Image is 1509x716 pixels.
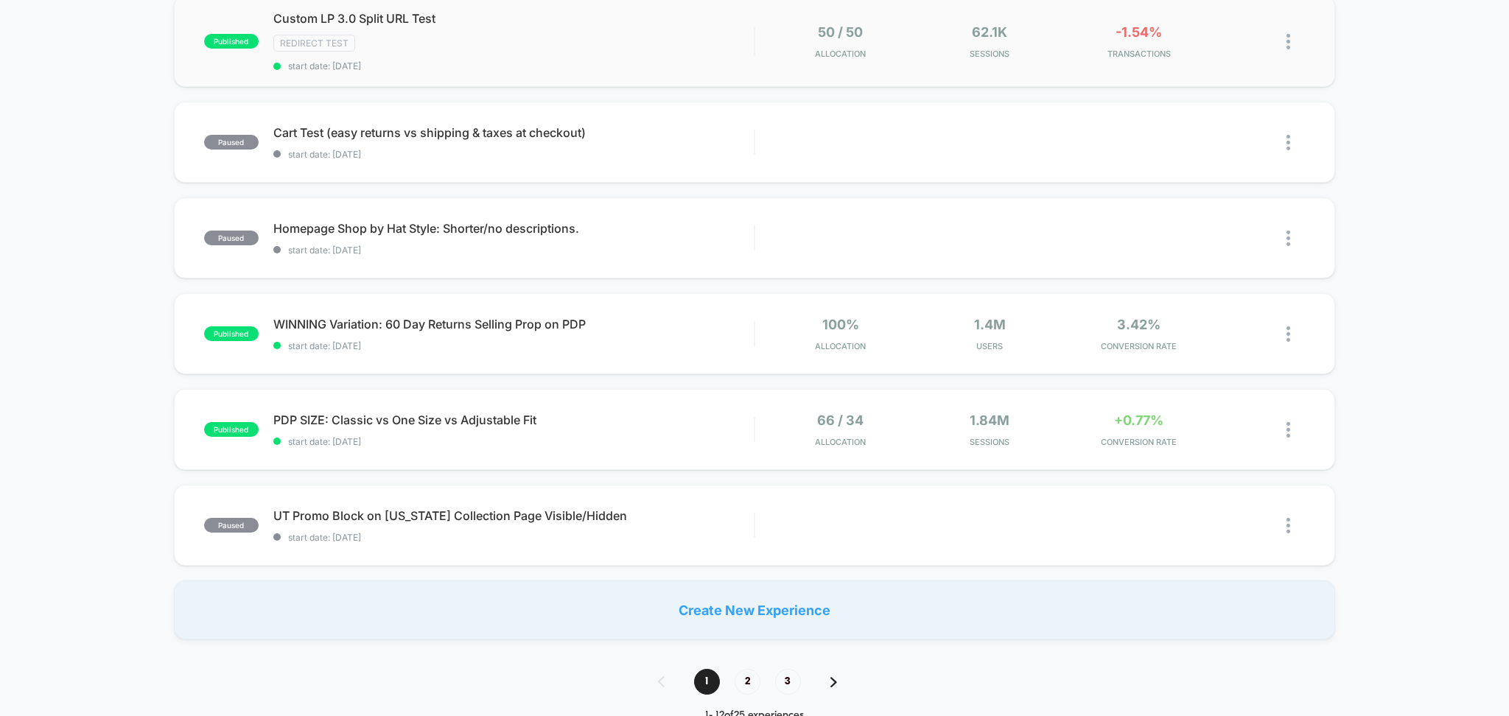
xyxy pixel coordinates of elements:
[970,413,1009,428] span: 1.84M
[204,422,259,437] span: published
[1114,413,1163,428] span: +0.77%
[273,149,754,160] span: start date: [DATE]
[822,317,859,332] span: 100%
[815,341,866,351] span: Allocation
[1068,49,1211,59] span: TRANSACTIONS
[204,326,259,341] span: published
[974,317,1006,332] span: 1.4M
[273,413,754,427] span: PDP SIZE: Classic vs One Size vs Adjustable Fit
[1117,317,1160,332] span: 3.42%
[273,508,754,523] span: UT Promo Block on [US_STATE] Collection Page Visible/Hidden
[204,34,259,49] span: published
[204,135,259,150] span: paused
[273,340,754,351] span: start date: [DATE]
[273,245,754,256] span: start date: [DATE]
[1286,326,1290,342] img: close
[1286,231,1290,246] img: close
[1068,341,1211,351] span: CONVERSION RATE
[919,341,1061,351] span: Users
[273,11,754,26] span: Custom LP 3.0 Split URL Test
[1286,422,1290,438] img: close
[815,437,866,447] span: Allocation
[1068,437,1211,447] span: CONVERSION RATE
[1286,34,1290,49] img: close
[273,35,355,52] span: Redirect Test
[273,436,754,447] span: start date: [DATE]
[775,669,801,695] span: 3
[204,518,259,533] span: paused
[273,221,754,236] span: Homepage Shop by Hat Style: Shorter/no descriptions.
[815,49,866,59] span: Allocation
[273,125,754,140] span: Cart Test (easy returns vs shipping & taxes at checkout)
[204,231,259,245] span: paused
[273,317,754,331] span: WINNING Variation: 60 Day Returns Selling Prop on PDP
[694,669,720,695] span: 1
[174,580,1336,639] div: Create New Experience
[273,532,754,543] span: start date: [DATE]
[817,413,864,428] span: 66 / 34
[919,437,1061,447] span: Sessions
[919,49,1061,59] span: Sessions
[1286,135,1290,150] img: close
[818,24,863,40] span: 50 / 50
[735,669,760,695] span: 2
[1116,24,1162,40] span: -1.54%
[1286,518,1290,533] img: close
[972,24,1007,40] span: 62.1k
[273,60,754,71] span: start date: [DATE]
[830,677,837,687] img: pagination forward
